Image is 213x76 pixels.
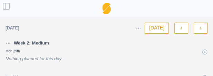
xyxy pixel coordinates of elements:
img: Logo [102,3,111,14]
p: Mon 29th [6,49,26,54]
p: Nothing planned for this day [6,55,207,62]
button: [DATE] [145,23,169,34]
p: Week 2: Medium [14,40,49,47]
p: [DATE] [6,25,19,31]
